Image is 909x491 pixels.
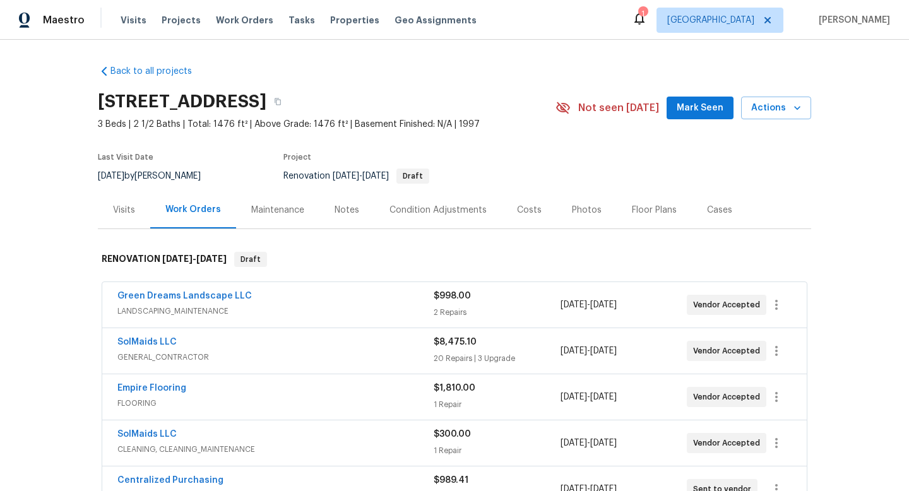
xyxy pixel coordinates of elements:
[814,14,890,27] span: [PERSON_NAME]
[638,8,647,20] div: 1
[398,172,428,180] span: Draft
[288,16,315,25] span: Tasks
[43,14,85,27] span: Maestro
[632,204,677,216] div: Floor Plans
[117,443,434,456] span: CLEANING, CLEANING_MAINTENANCE
[333,172,389,180] span: -
[517,204,542,216] div: Costs
[434,398,560,411] div: 1 Repair
[98,118,555,131] span: 3 Beds | 2 1/2 Baths | Total: 1476 ft² | Above Grade: 1476 ft² | Basement Finished: N/A | 1997
[162,254,193,263] span: [DATE]
[117,305,434,317] span: LANDSCAPING_MAINTENANCE
[741,97,811,120] button: Actions
[117,397,434,410] span: FLOORING
[561,437,617,449] span: -
[98,95,266,108] h2: [STREET_ADDRESS]
[590,300,617,309] span: [DATE]
[113,204,135,216] div: Visits
[251,204,304,216] div: Maintenance
[162,254,227,263] span: -
[677,100,723,116] span: Mark Seen
[561,346,587,355] span: [DATE]
[434,444,560,457] div: 1 Repair
[333,172,359,180] span: [DATE]
[561,393,587,401] span: [DATE]
[578,102,659,114] span: Not seen [DATE]
[335,204,359,216] div: Notes
[434,352,560,365] div: 20 Repairs | 3 Upgrade
[266,90,289,113] button: Copy Address
[98,153,153,161] span: Last Visit Date
[117,338,177,346] a: SolMaids LLC
[283,153,311,161] span: Project
[667,14,754,27] span: [GEOGRAPHIC_DATA]
[162,14,201,27] span: Projects
[590,346,617,355] span: [DATE]
[98,239,811,280] div: RENOVATION [DATE]-[DATE]Draft
[395,14,477,27] span: Geo Assignments
[216,14,273,27] span: Work Orders
[330,14,379,27] span: Properties
[434,306,560,319] div: 2 Repairs
[693,299,765,311] span: Vendor Accepted
[693,437,765,449] span: Vendor Accepted
[196,254,227,263] span: [DATE]
[590,439,617,447] span: [DATE]
[121,14,146,27] span: Visits
[561,391,617,403] span: -
[434,292,471,300] span: $998.00
[117,351,434,364] span: GENERAL_CONTRACTOR
[389,204,487,216] div: Condition Adjustments
[434,384,475,393] span: $1,810.00
[117,292,252,300] a: Green Dreams Landscape LLC
[751,100,801,116] span: Actions
[283,172,429,180] span: Renovation
[572,204,602,216] div: Photos
[98,172,124,180] span: [DATE]
[434,430,471,439] span: $300.00
[102,252,227,267] h6: RENOVATION
[235,253,266,266] span: Draft
[98,65,219,78] a: Back to all projects
[362,172,389,180] span: [DATE]
[117,476,223,485] a: Centralized Purchasing
[707,204,732,216] div: Cases
[434,338,477,346] span: $8,475.10
[667,97,734,120] button: Mark Seen
[561,439,587,447] span: [DATE]
[117,384,186,393] a: Empire Flooring
[693,391,765,403] span: Vendor Accepted
[561,299,617,311] span: -
[165,203,221,216] div: Work Orders
[117,430,177,439] a: SolMaids LLC
[434,476,468,485] span: $989.41
[693,345,765,357] span: Vendor Accepted
[590,393,617,401] span: [DATE]
[98,169,216,184] div: by [PERSON_NAME]
[561,345,617,357] span: -
[561,300,587,309] span: [DATE]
